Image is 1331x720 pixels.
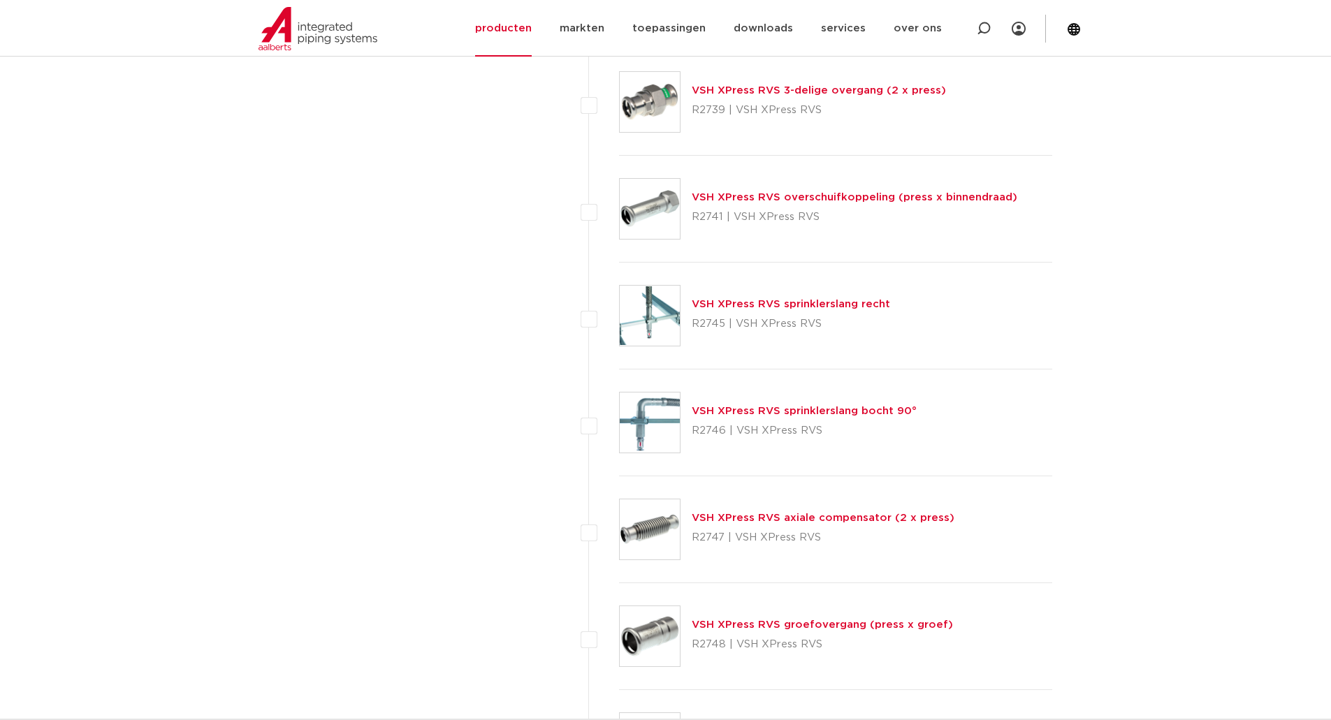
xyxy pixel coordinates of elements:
[620,606,680,666] img: Thumbnail for VSH XPress RVS groefovergang (press x groef)
[620,286,680,346] img: Thumbnail for VSH XPress RVS sprinklerslang recht
[620,179,680,239] img: Thumbnail for VSH XPress RVS overschuifkoppeling (press x binnendraad)
[692,192,1017,203] a: VSH XPress RVS overschuifkoppeling (press x binnendraad)
[692,527,954,549] p: R2747 | VSH XPress RVS
[692,313,890,335] p: R2745 | VSH XPress RVS
[692,85,946,96] a: VSH XPress RVS 3-delige overgang (2 x press)
[692,299,890,309] a: VSH XPress RVS sprinklerslang recht
[692,619,953,630] a: VSH XPress RVS groefovergang (press x groef)
[692,420,917,442] p: R2746 | VSH XPress RVS
[692,206,1017,228] p: R2741 | VSH XPress RVS
[692,513,954,523] a: VSH XPress RVS axiale compensator (2 x press)
[692,406,917,416] a: VSH XPress RVS sprinklerslang bocht 90°
[692,633,953,656] p: R2748 | VSH XPress RVS
[620,72,680,132] img: Thumbnail for VSH XPress RVS 3-delige overgang (2 x press)
[692,99,946,122] p: R2739 | VSH XPress RVS
[620,499,680,559] img: Thumbnail for VSH XPress RVS axiale compensator (2 x press)
[620,392,680,453] img: Thumbnail for VSH XPress RVS sprinklerslang bocht 90°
